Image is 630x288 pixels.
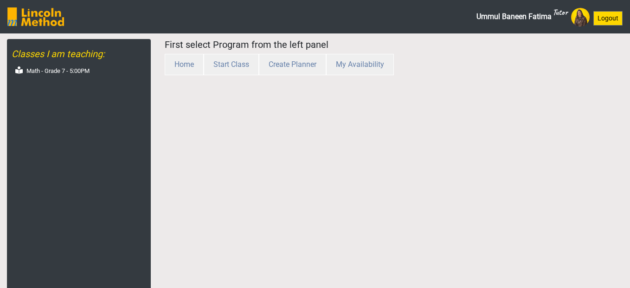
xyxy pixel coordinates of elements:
[553,7,567,17] sup: Tutor
[204,54,259,75] button: Start Class
[259,54,326,75] button: Create Planner
[593,11,623,26] button: Logout
[326,54,394,75] button: My Availability
[476,7,567,26] span: Ummul Baneen Fatima
[571,8,590,26] img: Avatar
[165,39,624,50] h5: First select Program from the left panel
[12,48,151,59] h5: Classes I am teaching:
[26,66,90,76] label: Math - Grade 7 - 5:00PM
[204,60,259,69] a: Start Class
[326,60,394,69] a: My Availability
[259,60,326,69] a: Create Planner
[7,7,64,26] img: SGY6awQAAAABJRU5ErkJggg==
[12,63,151,81] a: Math - Grade 7 - 5:00PM
[165,54,204,75] button: Home
[165,60,204,69] a: Home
